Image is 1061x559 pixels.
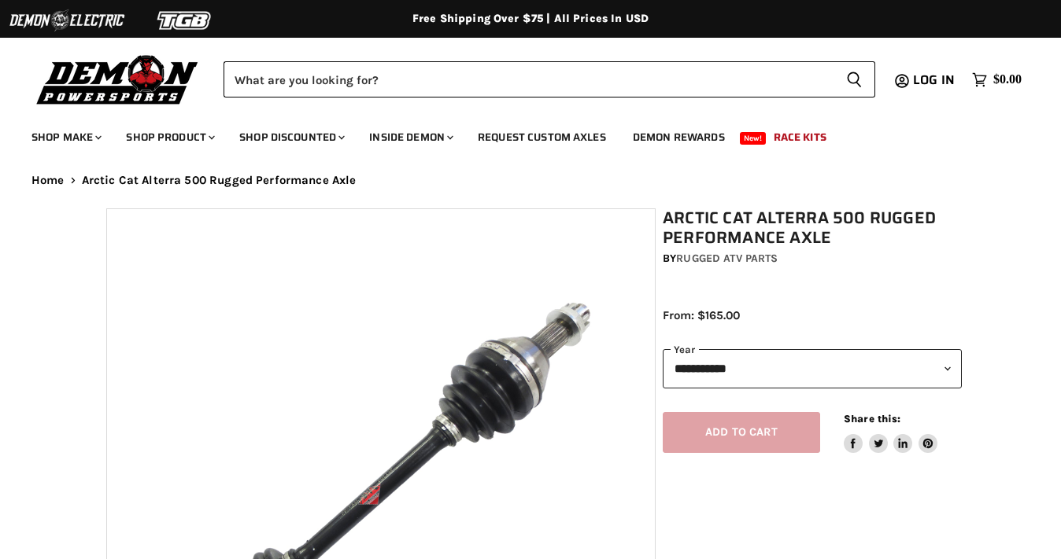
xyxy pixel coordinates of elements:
h1: Arctic Cat Alterra 500 Rugged Performance Axle [663,208,962,248]
select: year [663,349,962,388]
img: Demon Electric Logo 2 [8,6,126,35]
a: Shop Discounted [227,121,354,153]
ul: Main menu [20,115,1018,153]
a: Home [31,174,65,187]
span: Arctic Cat Alterra 500 Rugged Performance Axle [82,174,357,187]
form: Product [224,61,875,97]
a: Shop Product [114,121,224,153]
a: Log in [906,73,964,87]
a: Race Kits [762,121,838,153]
a: Shop Make [20,121,111,153]
img: Demon Powersports [31,51,204,107]
a: Request Custom Axles [466,121,618,153]
a: $0.00 [964,68,1030,91]
a: Rugged ATV Parts [676,252,778,265]
span: New! [740,132,767,145]
span: Share this: [844,413,900,425]
div: by [663,250,962,267]
a: Inside Demon [357,121,463,153]
span: $0.00 [993,72,1022,87]
a: Demon Rewards [621,121,737,153]
img: TGB Logo 2 [126,6,244,35]
span: From: $165.00 [663,308,740,322]
aside: Share this: [844,412,937,454]
input: Search [224,61,834,97]
button: Search [834,61,875,97]
span: Log in [913,70,955,90]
